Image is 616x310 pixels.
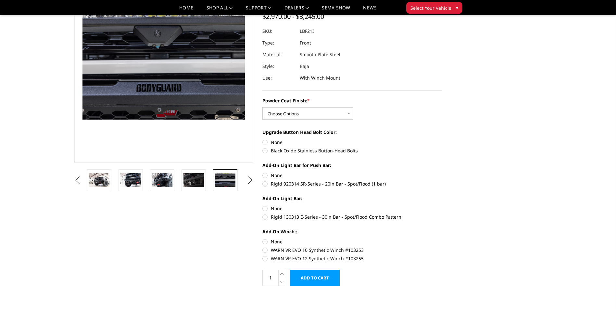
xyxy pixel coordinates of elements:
[584,279,616,310] iframe: Chat Widget
[262,255,442,262] label: WARN VR EVO 12 Synthetic Winch #103255
[179,6,193,15] a: Home
[262,162,442,169] label: Add-On Light Bar for Push Bar:
[207,6,233,15] a: shop all
[262,213,442,220] label: Rigid 130313 E-Series - 30in Bar - Spot/Flood Combo Pattern
[300,60,309,72] dd: Baja
[456,4,458,11] span: ▾
[262,72,295,84] dt: Use:
[410,5,451,11] span: Select Your Vehicle
[262,12,324,21] span: $2,970.00 - $3,245.00
[300,25,314,37] dd: LBF21I
[262,147,442,154] label: Black Oxide Stainless Button-Head Bolts
[245,175,255,185] button: Next
[262,172,442,179] label: None
[262,228,442,235] label: Add-On Winch::
[363,6,376,15] a: News
[262,97,442,104] label: Powder Coat Finish:
[246,6,271,15] a: Support
[290,270,340,286] input: Add to Cart
[262,60,295,72] dt: Style:
[284,6,309,15] a: Dealers
[215,173,235,187] img: 2021-2025 Ford Raptor - Freedom Series - Baja Front Bumper (winch mount)
[262,129,442,136] label: Upgrade Button Head Bolt Color:
[322,6,350,15] a: SEMA Show
[262,195,442,202] label: Add-On Light Bar:
[262,25,295,37] dt: SKU:
[262,37,295,49] dt: Type:
[300,49,340,60] dd: Smooth Plate Steel
[262,205,442,212] label: None
[262,247,442,253] label: WARN VR EVO 10 Synthetic Winch #103253
[406,2,462,14] button: Select Your Vehicle
[89,173,109,187] img: 2021-2025 Ford Raptor - Freedom Series - Baja Front Bumper (winch mount)
[120,173,141,187] img: 2021-2025 Ford Raptor - Freedom Series - Baja Front Bumper (winch mount)
[300,72,340,84] dd: With Winch Mount
[152,173,172,187] img: 2021-2025 Ford Raptor - Freedom Series - Baja Front Bumper (winch mount)
[183,173,204,187] img: 2021-2025 Ford Raptor - Freedom Series - Baja Front Bumper (winch mount)
[262,139,442,146] label: None
[73,175,82,185] button: Previous
[262,180,442,187] label: Rigid 920314 SR-Series - 20in Bar - Spot/Flood (1 bar)
[262,238,442,245] label: None
[300,37,311,49] dd: Front
[262,49,295,60] dt: Material:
